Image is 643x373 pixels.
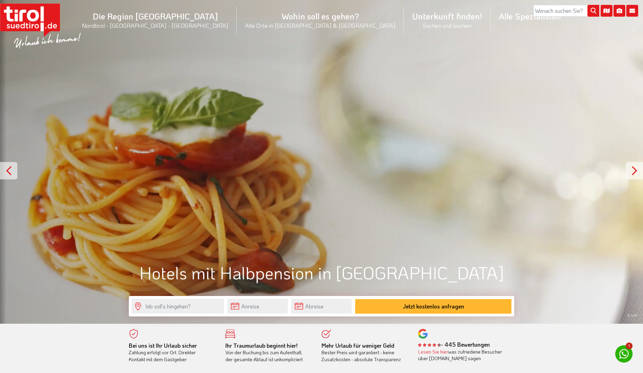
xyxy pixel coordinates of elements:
[418,348,448,355] a: Lesen Sie hier
[225,342,298,349] b: Ihr Traumurlaub beginnt hier!
[533,5,599,17] input: Wonach suchen Sie?
[418,348,504,362] div: was zufriedene Besucher über [DOMAIN_NAME] sagen
[291,299,352,314] input: Abreise
[129,342,215,363] div: Zahlung erfolgt vor Ort. Direkter Kontakt mit dem Gastgeber
[355,299,511,314] button: Jetzt kostenlos anfragen
[225,342,311,363] div: Von der Buchung bis zum Aufenthalt, der gesamte Ablauf ist unkompliziert
[321,342,408,363] div: Bester Preis wird garantiert - keine Zusatzkosten - absolute Transparenz
[412,22,482,29] small: Suchen und buchen
[613,5,625,17] i: Fotogalerie
[491,3,569,29] a: Alle Spezialisten
[601,5,612,17] i: Karte öffnen
[626,342,633,349] span: 1
[129,263,514,282] h1: Hotels mit Halbpension in [GEOGRAPHIC_DATA]
[82,22,228,29] small: Nordtirol - [GEOGRAPHIC_DATA] - [GEOGRAPHIC_DATA]
[404,3,491,37] a: Unterkunft finden!Suchen und buchen
[615,345,633,363] a: 1
[129,342,197,349] b: Bei uns ist Ihr Urlaub sicher
[237,3,404,37] a: Wohin soll es gehen?Alle Orte in [GEOGRAPHIC_DATA] & [GEOGRAPHIC_DATA]
[132,299,224,314] input: Wo soll's hingehen?
[245,22,395,29] small: Alle Orte in [GEOGRAPHIC_DATA] & [GEOGRAPHIC_DATA]
[227,299,288,314] input: Anreise
[74,3,237,37] a: Die Region [GEOGRAPHIC_DATA]Nordtirol - [GEOGRAPHIC_DATA] - [GEOGRAPHIC_DATA]
[626,5,638,17] i: Kontakt
[321,342,394,349] b: Mehr Urlaub für weniger Geld
[418,341,490,348] b: - 445 Bewertungen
